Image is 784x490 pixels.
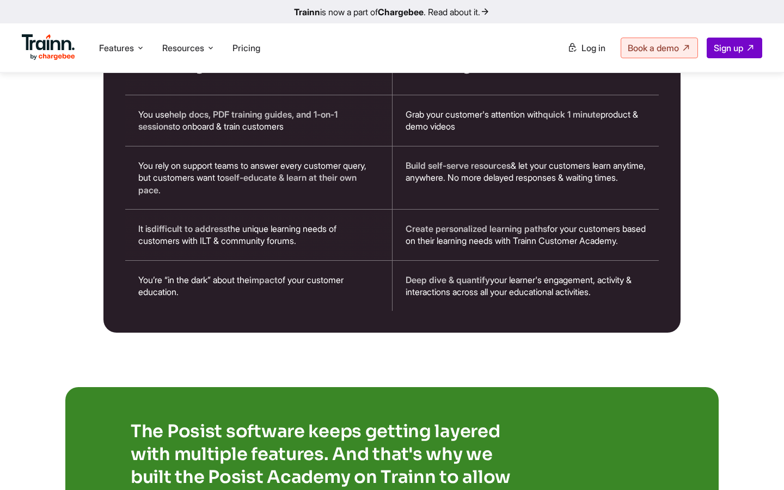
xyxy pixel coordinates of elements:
[714,42,743,53] span: Sign up
[393,261,659,311] div: your learner's engagement, activity & interactions across all your educational activities.
[393,95,659,146] div: Grab your customer's attention with product & demo videos
[561,38,612,58] a: Log in
[22,34,75,60] img: Trainn Logo
[275,58,369,75] span: without Trainn
[581,42,605,53] span: Log in
[162,42,204,54] span: Resources
[138,172,357,195] span: self-educate & learn at their own pace
[232,42,260,53] a: Pricing
[125,261,392,311] div: You’re “in the dark” about the of your customer education.
[125,146,392,209] div: You rely on support teams to answer every customer query, but customers want to .
[151,223,228,234] span: difficult to address
[406,274,490,285] span: Deep dive & quantify
[125,210,392,260] div: It is the unique learning needs of customers with ILT & community forums.
[378,7,424,17] b: Chargebee
[99,42,134,54] span: Features
[125,95,392,146] div: You use to onboard & train customers
[730,438,784,490] iframe: Chat Widget
[294,7,320,17] b: Trainn
[406,160,511,171] span: Build self-serve resources
[628,42,679,53] span: Book a demo
[707,38,762,58] a: Sign up
[542,58,615,75] span: with Trainn
[393,210,659,260] div: for your customers based on their learning needs with Trainn Customer Academy.
[138,109,338,132] span: help docs, PDF training guides, and 1-on-1 sessions
[621,38,698,58] a: Book a demo
[406,223,547,234] span: Create personalized learning paths
[543,109,601,120] span: quick 1 minute
[393,146,659,209] div: & let your customers learn anytime, anywhere. No more delayed responses & waiting times.
[249,274,278,285] span: impact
